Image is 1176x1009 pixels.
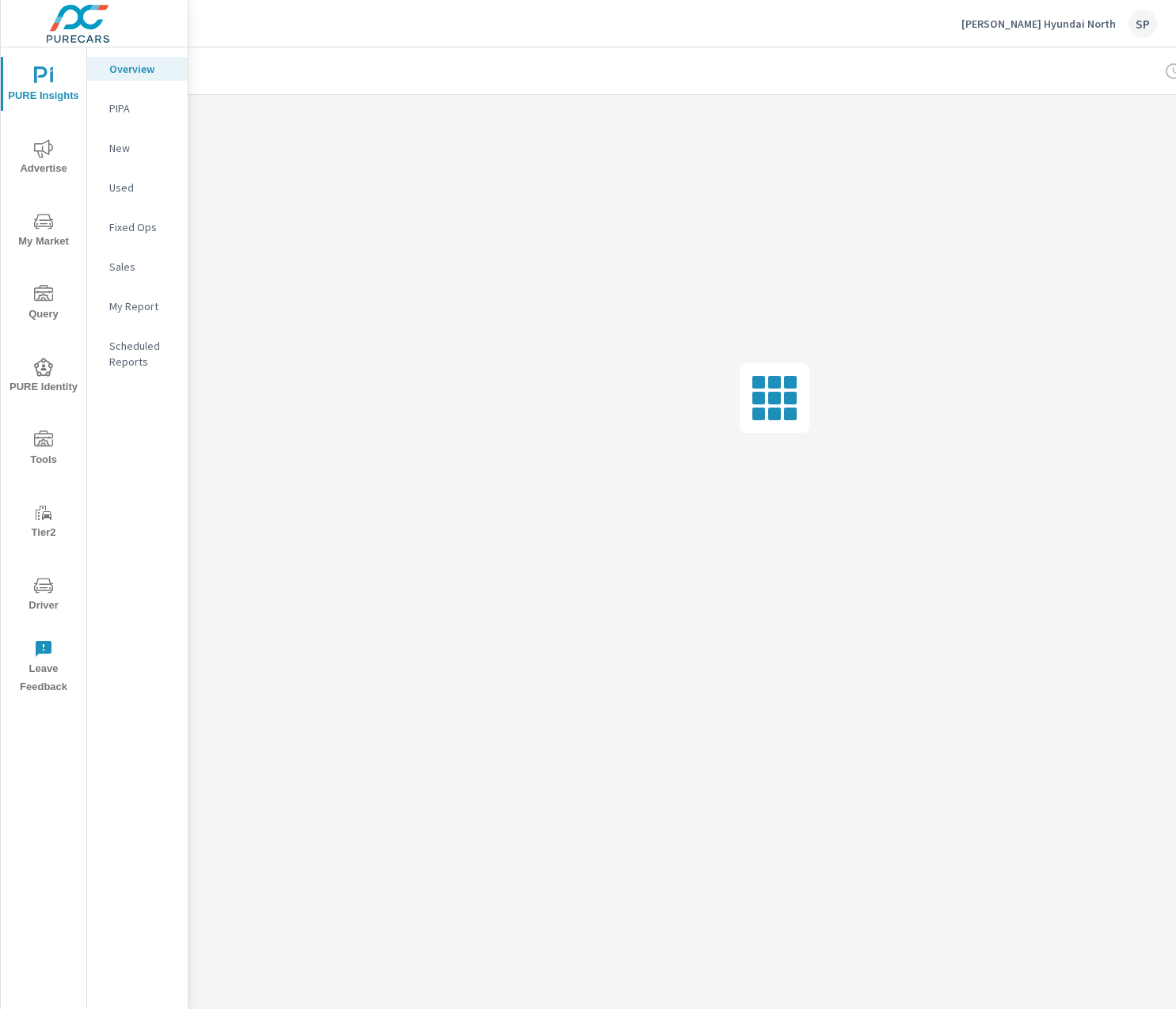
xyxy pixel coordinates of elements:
div: nav menu [1,47,86,703]
div: Fixed Ops [87,215,188,239]
span: Tier2 [6,503,82,542]
p: Scheduled Reports [109,338,175,370]
span: Driver [6,576,82,615]
p: Sales [109,259,175,275]
p: Overview [109,61,175,77]
div: PIPA [87,97,188,120]
div: New [87,136,188,160]
span: Advertise [6,139,82,178]
div: Sales [87,255,188,279]
div: My Report [87,294,188,318]
span: Tools [6,431,82,469]
p: PIPA [109,101,175,116]
p: New [109,140,175,156]
p: My Report [109,298,175,314]
span: My Market [6,212,82,251]
p: Fixed Ops [109,219,175,235]
div: Scheduled Reports [87,334,188,374]
div: Used [87,176,188,199]
p: [PERSON_NAME] Hyundai North [961,17,1116,31]
span: PURE Insights [6,66,82,105]
p: Used [109,180,175,195]
div: Overview [87,57,188,81]
span: Leave Feedback [6,639,82,696]
div: SP [1128,9,1157,38]
span: Query [6,285,82,324]
span: PURE Identity [6,358,82,396]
